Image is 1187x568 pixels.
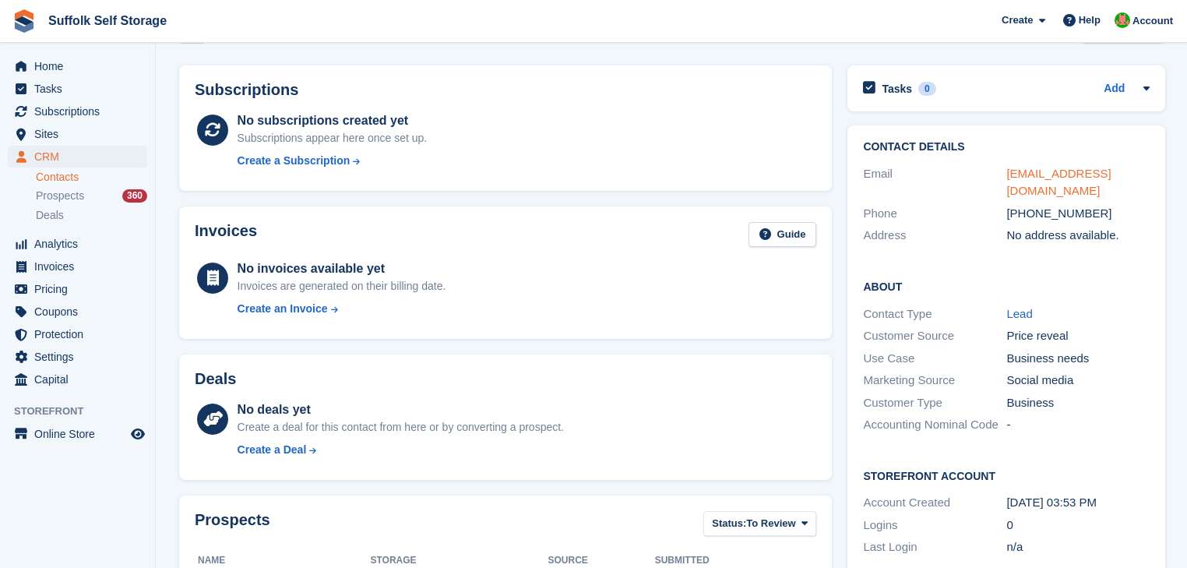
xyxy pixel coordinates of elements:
span: Deals [36,208,64,223]
a: menu [8,346,147,368]
a: menu [8,101,147,122]
a: menu [8,256,147,277]
div: Logins [863,517,1006,534]
span: To Review [746,516,795,531]
span: Home [34,55,128,77]
a: Create an Invoice [238,301,446,317]
h2: Tasks [882,82,912,96]
a: Deals [36,207,147,224]
a: menu [8,146,147,168]
span: Prospects [36,189,84,203]
div: Account Created [863,494,1006,512]
div: - [1006,416,1150,434]
div: [DATE] 03:53 PM [1006,494,1150,512]
a: Lead [1006,307,1032,320]
div: Last Login [863,538,1006,556]
h2: Storefront Account [863,467,1150,483]
span: Coupons [34,301,128,323]
a: menu [8,369,147,390]
div: 0 [918,82,936,96]
div: No deals yet [238,400,564,419]
a: Preview store [129,425,147,443]
button: Status: To Review [703,511,816,537]
div: Customer Type [863,394,1006,412]
div: Accounting Nominal Code [863,416,1006,434]
div: Business needs [1006,350,1150,368]
div: Subscriptions appear here once set up. [238,130,428,146]
div: Create a Deal [238,442,307,458]
div: Invoices are generated on their billing date. [238,278,446,295]
div: Customer Source [863,327,1006,345]
span: Subscriptions [34,101,128,122]
div: 360 [122,189,147,203]
div: Address [863,227,1006,245]
div: Business [1006,394,1150,412]
span: CRM [34,146,128,168]
h2: Deals [195,370,236,388]
div: Phone [863,205,1006,223]
a: menu [8,301,147,323]
a: Prospects 360 [36,188,147,204]
div: Social media [1006,372,1150,390]
span: Invoices [34,256,128,277]
span: Pricing [34,278,128,300]
h2: About [863,278,1150,294]
a: menu [8,55,147,77]
div: Create a Subscription [238,153,350,169]
a: menu [8,278,147,300]
h2: Subscriptions [195,81,816,99]
span: Protection [34,323,128,345]
div: Marketing Source [863,372,1006,390]
span: Storefront [14,404,155,419]
a: Guide [748,222,817,248]
span: Capital [34,369,128,390]
span: Online Store [34,423,128,445]
span: Settings [34,346,128,368]
div: No invoices available yet [238,259,446,278]
a: [EMAIL_ADDRESS][DOMAIN_NAME] [1006,167,1111,198]
h2: Contact Details [863,141,1150,153]
div: Price reveal [1006,327,1150,345]
a: menu [8,233,147,255]
div: 0 [1006,517,1150,534]
a: menu [8,323,147,345]
a: Create a Subscription [238,153,428,169]
div: Contact Type [863,305,1006,323]
span: Create [1002,12,1033,28]
span: Tasks [34,78,128,100]
div: Create an Invoice [238,301,328,317]
div: Create a deal for this contact from here or by converting a prospect. [238,419,564,436]
div: [PHONE_NUMBER] [1006,205,1150,223]
a: Suffolk Self Storage [42,8,173,34]
span: Sites [34,123,128,145]
a: menu [8,78,147,100]
a: Contacts [36,170,147,185]
h2: Prospects [195,511,270,540]
div: n/a [1006,538,1150,556]
span: Status: [712,516,746,531]
div: No subscriptions created yet [238,111,428,130]
a: Add [1104,80,1125,98]
a: menu [8,423,147,445]
div: Use Case [863,350,1006,368]
img: David Caucutt [1115,12,1130,28]
span: Account [1132,13,1173,29]
h2: Invoices [195,222,257,248]
a: menu [8,123,147,145]
div: Email [863,165,1006,200]
span: Help [1079,12,1101,28]
img: stora-icon-8386f47178a22dfd0bd8f6a31ec36ba5ce8667c1dd55bd0f319d3a0aa187defe.svg [12,9,36,33]
span: Analytics [34,233,128,255]
a: Create a Deal [238,442,564,458]
div: No address available. [1006,227,1150,245]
